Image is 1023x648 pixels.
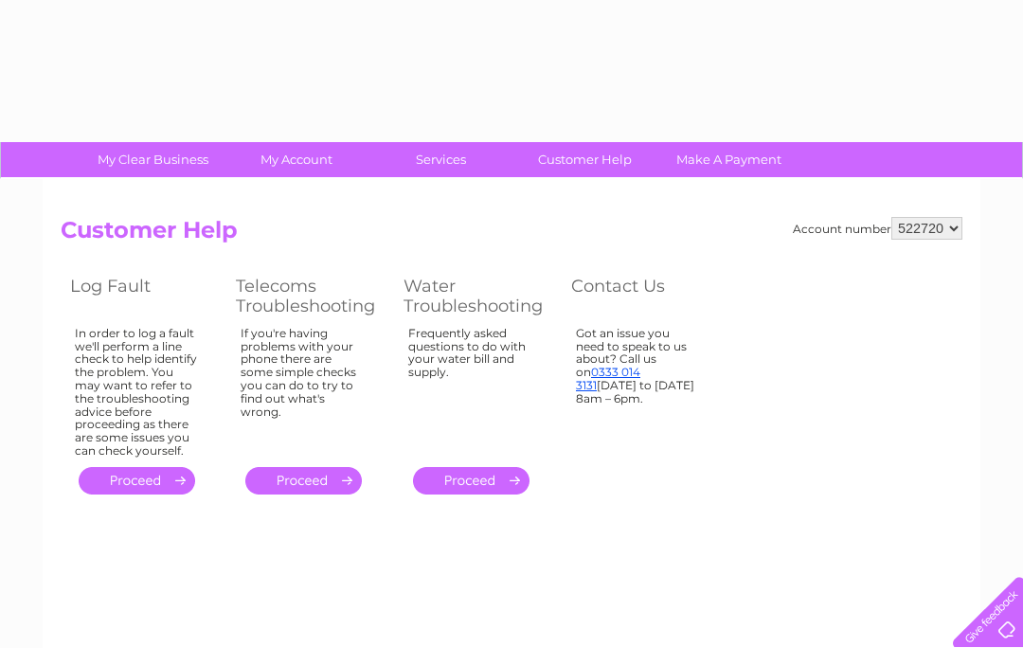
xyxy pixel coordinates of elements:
a: . [413,467,529,495]
div: In order to log a fault we'll perform a line check to help identify the problem. You may want to ... [75,327,198,458]
a: . [245,467,362,495]
th: Water Troubleshooting [394,271,562,321]
a: My Account [219,142,375,177]
div: Got an issue you need to speak to us about? Call us on [DATE] to [DATE] 8am – 6pm. [576,327,699,450]
th: Log Fault [61,271,226,321]
a: Customer Help [507,142,663,177]
a: 0333 014 3131 [576,365,640,392]
th: Telecoms Troubleshooting [226,271,394,321]
th: Contact Us [562,271,727,321]
a: Services [363,142,519,177]
a: My Clear Business [75,142,231,177]
h2: Customer Help [61,217,962,253]
div: Account number [793,217,962,240]
div: If you're having problems with your phone there are some simple checks you can do to try to find ... [241,327,366,450]
a: Make A Payment [651,142,807,177]
a: . [79,467,195,495]
div: Frequently asked questions to do with your water bill and supply. [408,327,533,450]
